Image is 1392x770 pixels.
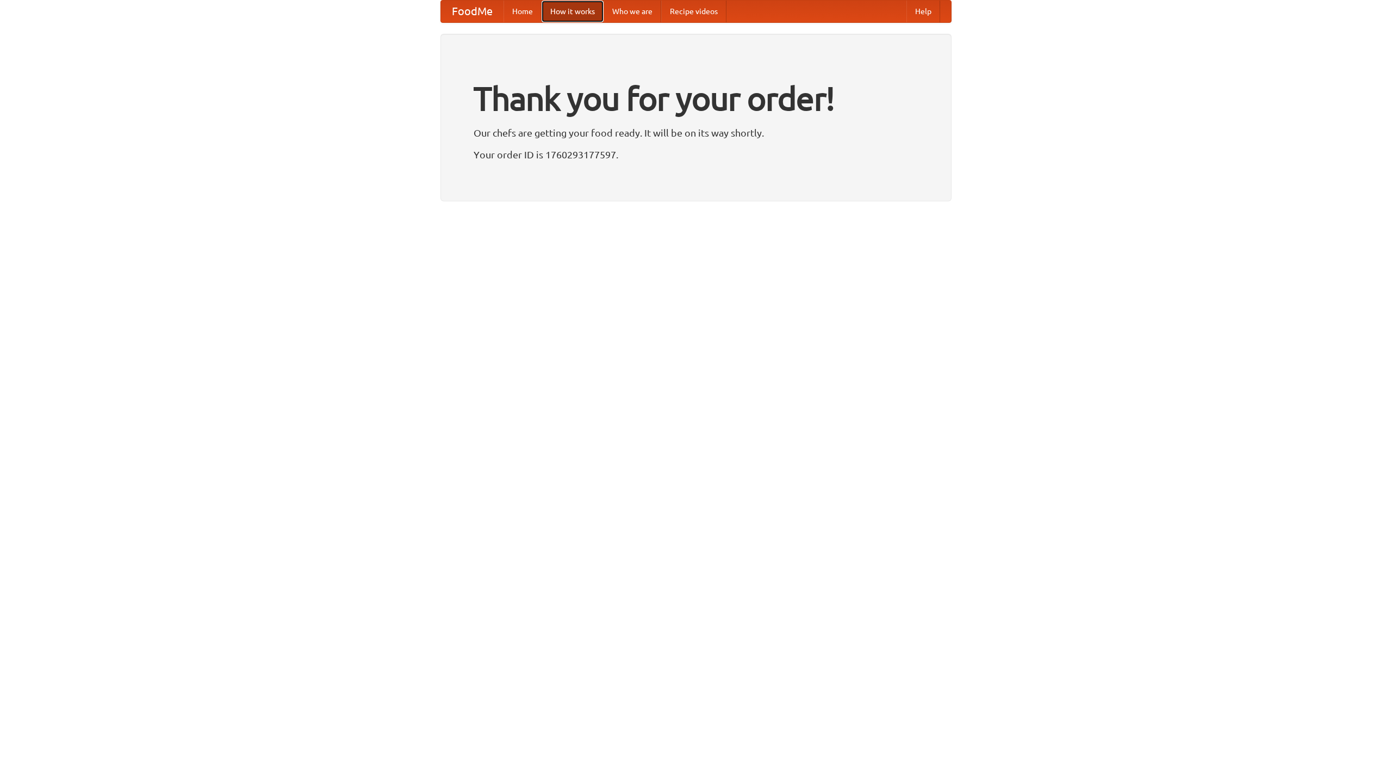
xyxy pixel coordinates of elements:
[504,1,542,22] a: Home
[474,146,918,163] p: Your order ID is 1760293177597.
[474,72,918,125] h1: Thank you for your order!
[441,1,504,22] a: FoodMe
[604,1,661,22] a: Who we are
[661,1,726,22] a: Recipe videos
[474,125,918,141] p: Our chefs are getting your food ready. It will be on its way shortly.
[906,1,940,22] a: Help
[542,1,604,22] a: How it works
